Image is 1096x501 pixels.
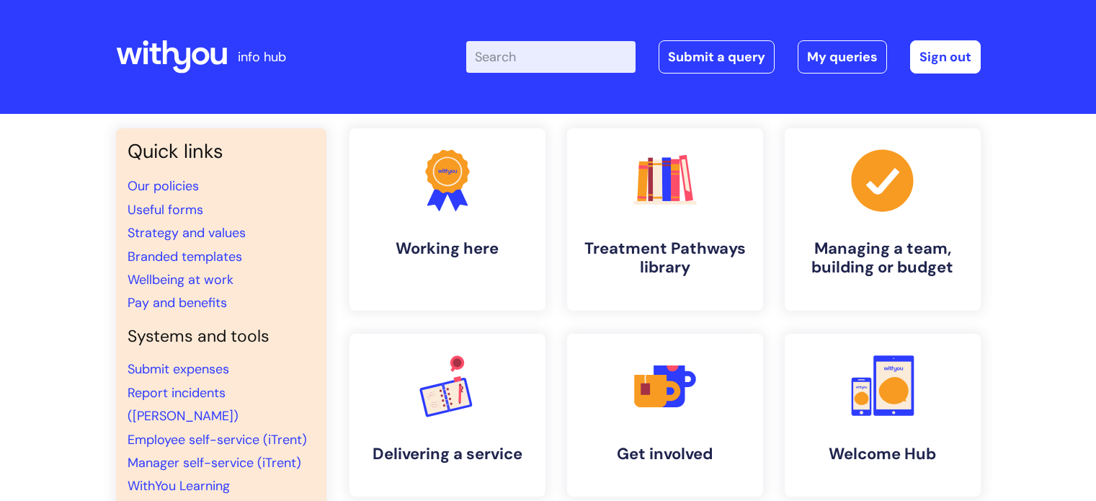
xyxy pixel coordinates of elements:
h4: Welcome Hub [796,445,969,464]
h3: Quick links [128,140,315,163]
h4: Working here [361,239,534,258]
p: info hub [238,45,286,68]
h4: Treatment Pathways library [579,239,752,278]
a: Pay and benefits [128,294,227,311]
a: Treatment Pathways library [567,128,763,311]
a: Get involved [567,334,763,497]
a: Report incidents ([PERSON_NAME]) [128,384,239,425]
a: My queries [798,40,887,74]
a: WithYou Learning [128,477,230,495]
a: Managing a team, building or budget [785,128,981,311]
div: | - [466,40,981,74]
a: Branded templates [128,248,242,265]
input: Search [466,41,636,73]
a: Manager self-service (iTrent) [128,454,301,471]
a: Welcome Hub [785,334,981,497]
a: Submit expenses [128,360,229,378]
a: Submit a query [659,40,775,74]
a: Our policies [128,177,199,195]
h4: Systems and tools [128,327,315,347]
a: Wellbeing at work [128,271,233,288]
a: Strategy and values [128,224,246,241]
a: Employee self-service (iTrent) [128,431,307,448]
h4: Managing a team, building or budget [796,239,969,278]
h4: Get involved [579,445,752,464]
a: Working here [349,128,545,311]
h4: Delivering a service [361,445,534,464]
a: Useful forms [128,201,203,218]
a: Sign out [910,40,981,74]
a: Delivering a service [349,334,545,497]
